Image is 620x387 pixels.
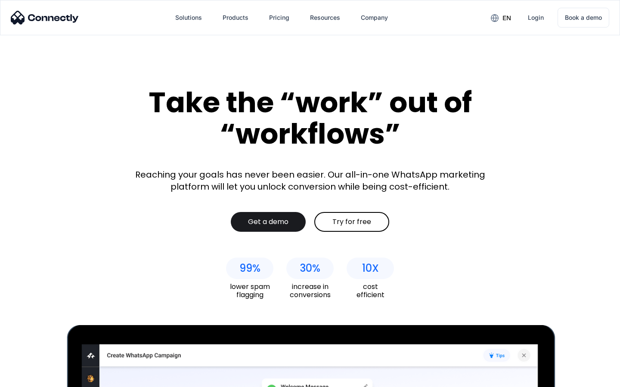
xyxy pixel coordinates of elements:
[248,218,288,226] div: Get a demo
[239,262,260,274] div: 99%
[286,283,334,299] div: increase in conversions
[129,169,491,193] div: Reaching your goals has never been easier. Our all-in-one WhatsApp marketing platform will let yo...
[11,11,79,25] img: Connectly Logo
[362,262,379,274] div: 10X
[269,12,289,24] div: Pricing
[223,12,248,24] div: Products
[262,7,296,28] a: Pricing
[347,283,394,299] div: cost efficient
[231,212,306,232] a: Get a demo
[300,262,320,274] div: 30%
[361,12,388,24] div: Company
[17,372,52,384] ul: Language list
[175,12,202,24] div: Solutions
[314,212,389,232] a: Try for free
[226,283,273,299] div: lower spam flagging
[332,218,371,226] div: Try for free
[310,12,340,24] div: Resources
[502,12,511,24] div: en
[528,12,544,24] div: Login
[521,7,551,28] a: Login
[558,8,609,28] a: Book a demo
[9,372,52,384] aside: Language selected: English
[116,87,504,149] div: Take the “work” out of “workflows”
